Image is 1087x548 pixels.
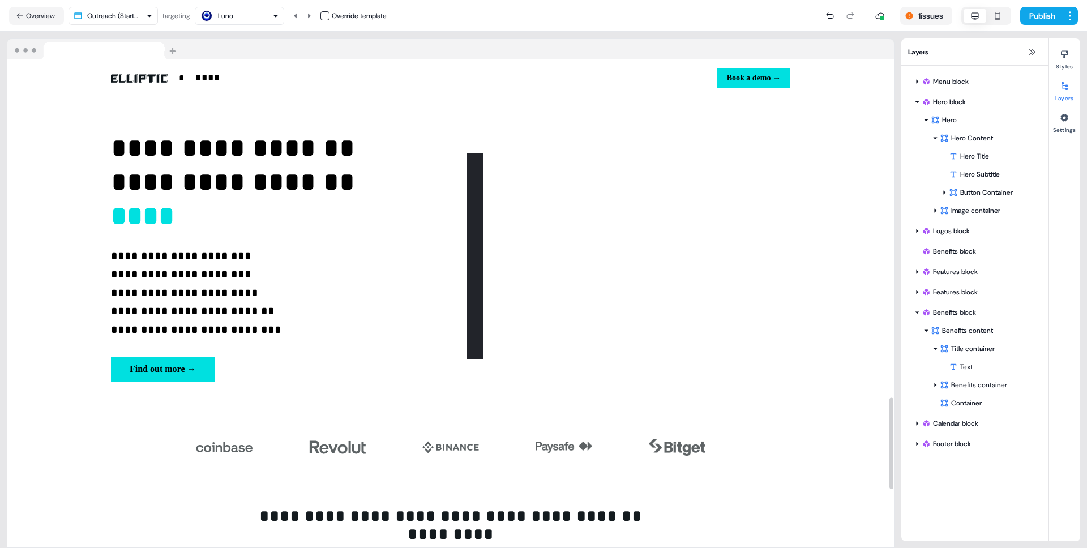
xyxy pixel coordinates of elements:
div: Calendar block [922,418,1037,429]
div: Container [908,394,1041,412]
button: Find out more → [111,357,215,382]
img: Image [196,425,253,470]
div: Benefits container [940,379,1037,391]
div: Image container [908,202,1041,220]
div: Hero [931,114,1037,126]
div: Calendar block [908,414,1041,433]
div: Features block [908,283,1041,301]
img: Image [536,425,592,470]
img: Image [111,74,168,83]
img: Image [309,425,366,470]
div: Layers [901,38,1048,66]
div: Luno [218,10,233,22]
div: Hero Subtitle [949,169,1041,180]
div: Logos block [908,222,1041,240]
div: Hero Title [949,151,1041,162]
div: Menu block [922,76,1037,87]
div: Features block [922,286,1037,298]
img: Image [467,131,790,382]
div: Features block [908,263,1041,281]
div: Benefits block [922,307,1037,318]
a: Image [111,71,168,85]
button: Overview [9,7,64,25]
div: Benefits container [908,376,1041,394]
div: Benefits block [922,246,1037,257]
div: Image container [940,205,1037,216]
div: Text [949,361,1041,373]
button: Styles [1049,45,1080,70]
div: Title containerText [908,340,1041,376]
div: Hero block [922,96,1037,108]
div: Text [908,358,1041,376]
div: HeroHero ContentHero TitleHero SubtitleButton ContainerImage container [908,111,1041,220]
div: Hero ContentHero TitleHero SubtitleButton Container [908,129,1041,202]
button: Luno [195,7,284,25]
div: Button Container [949,187,1037,198]
div: Outreach (Starter) [87,10,142,22]
button: Publish [1020,7,1062,25]
img: Browser topbar [7,39,181,59]
div: Container [940,397,1037,409]
div: Button Container [908,183,1041,202]
div: Features block [922,266,1037,277]
button: Layers [1049,77,1080,102]
img: Image [422,425,479,470]
div: Logos block [922,225,1037,237]
div: Menu block [908,72,1041,91]
div: Benefits content [931,325,1037,336]
div: Footer block [908,435,1041,453]
div: Override template [332,10,387,22]
button: 1issues [900,7,952,25]
div: Title container [940,343,1037,354]
div: Benefits contentTitle containerTextBenefits containerContainer [908,322,1041,412]
div: Hero blockHeroHero ContentHero TitleHero SubtitleButton ContainerImage container [908,93,1041,220]
img: Image [649,425,705,470]
button: Settings [1049,109,1080,134]
div: Hero Content [940,132,1037,144]
div: Footer block [922,438,1037,449]
div: Find out more → [111,357,435,382]
div: Hero Subtitle [908,165,1041,183]
div: Book a demo → [455,68,790,88]
div: Hero Title [908,147,1041,165]
div: Benefits block [908,242,1041,260]
button: Book a demo → [717,68,790,88]
div: Benefits blockBenefits contentTitle containerTextBenefits containerContainer [908,303,1041,412]
div: targeting [162,10,190,22]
